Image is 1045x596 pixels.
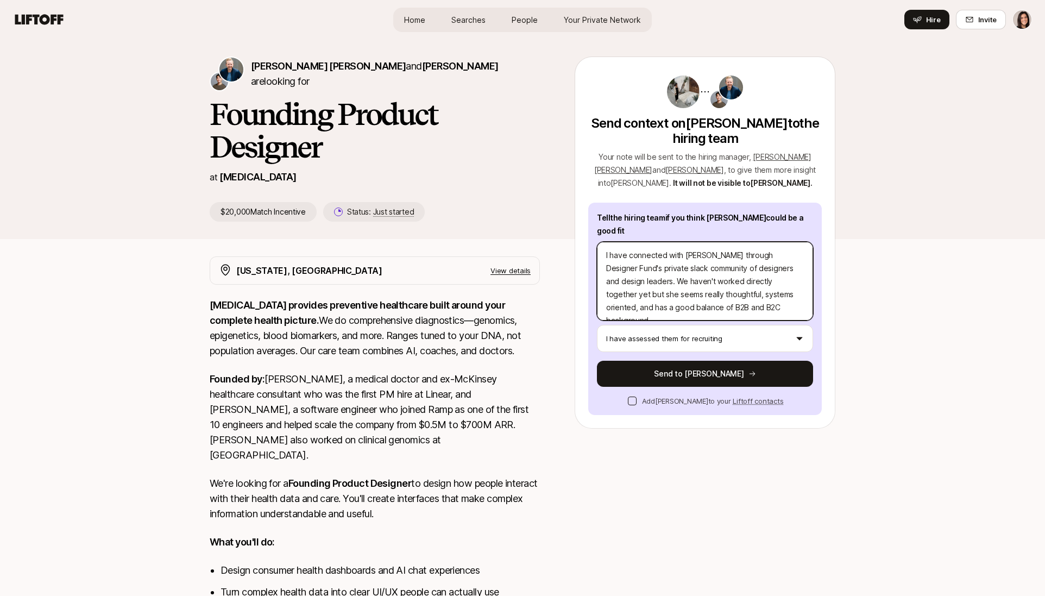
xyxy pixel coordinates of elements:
[404,14,425,26] span: Home
[926,14,941,25] span: Hire
[219,170,296,185] p: [MEDICAL_DATA]
[978,14,997,25] span: Invite
[210,476,540,522] p: We're looking for a to design how people interact with their health data and care. You'll create ...
[667,76,700,108] img: ac00849f_a54a_4077_8358_f658194fc011.jpg
[1013,10,1031,29] img: Eleanor Morgan
[347,205,414,218] p: Status:
[503,10,546,30] a: People
[210,202,317,222] p: $20,000 Match Incentive
[395,10,434,30] a: Home
[210,170,217,184] p: at
[443,10,494,30] a: Searches
[251,60,406,72] span: [PERSON_NAME] [PERSON_NAME]
[406,60,498,72] span: and
[564,14,641,26] span: Your Private Network
[673,178,812,187] span: It will not be visible to [PERSON_NAME] .
[210,298,540,359] p: We do comprehensive diagnostics—genomics, epigenetics, blood biomarkers, and more. Ranges tuned t...
[210,373,265,385] strong: Founded by:
[373,207,414,217] span: Just started
[211,73,228,90] img: David Deng
[210,372,540,463] p: [PERSON_NAME], a medical doctor and ex-McKinsey healthcare consultant who was the first PM hire a...
[490,265,531,276] p: View details
[555,10,650,30] a: Your Private Network
[236,264,382,278] p: [US_STATE], [GEOGRAPHIC_DATA]
[422,60,499,72] span: [PERSON_NAME]
[251,59,540,89] p: are looking for
[219,58,243,81] img: Sagan Schultz
[904,10,949,29] button: Hire
[451,14,486,26] span: Searches
[665,165,723,174] span: [PERSON_NAME]
[642,396,784,406] p: Add [PERSON_NAME] to your
[512,14,538,26] span: People
[210,98,540,163] h1: Founding Product Designer
[597,361,813,387] button: Send to [PERSON_NAME]
[956,10,1006,29] button: Invite
[594,152,816,187] span: Your note will be sent to the hiring manager, , to give them more insight into [PERSON_NAME] .
[652,165,724,174] span: and
[719,76,743,99] img: Sagan Schultz
[588,116,822,146] p: Send context on [PERSON_NAME] to the hiring team
[210,536,275,548] strong: What you'll do:
[597,242,813,321] textarea: I have connected with [PERSON_NAME] through Designer Fund's private slack community of designers ...
[221,563,540,578] li: Design consumer health dashboards and AI chat experiences
[710,91,728,108] img: David Deng
[733,397,783,405] span: Liftoff contacts
[288,478,412,489] strong: Founding Product Designer
[210,299,507,326] strong: [MEDICAL_DATA] provides preventive healthcare built around your complete health picture.
[597,211,813,237] p: Tell the hiring team if you think [PERSON_NAME] could be a good fit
